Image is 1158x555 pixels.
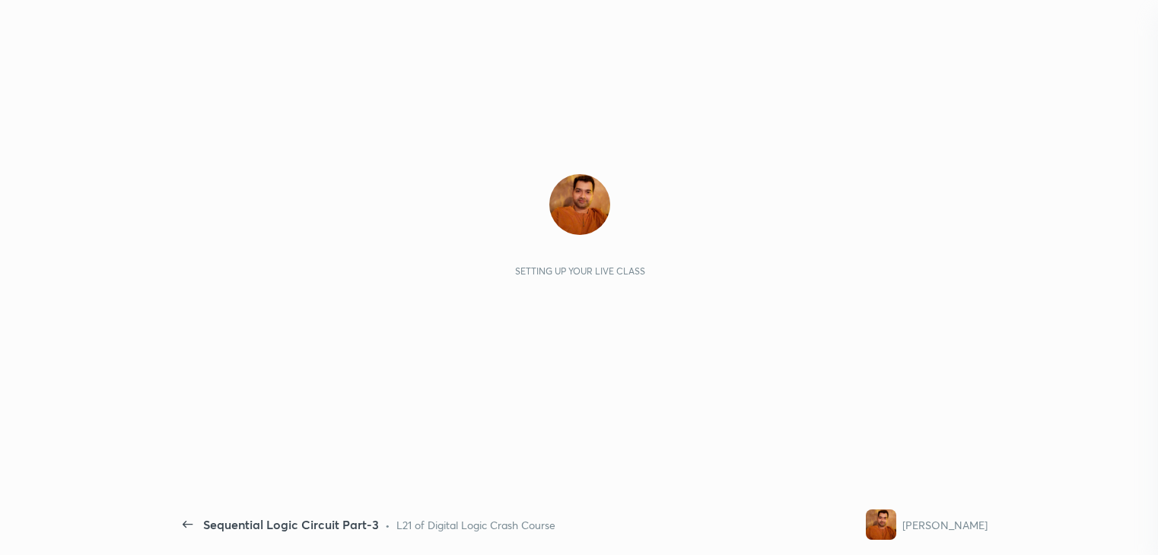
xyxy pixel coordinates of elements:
[396,517,555,533] div: L21 of Digital Logic Crash Course
[515,265,645,277] div: Setting up your live class
[385,517,390,533] div: •
[902,517,988,533] div: [PERSON_NAME]
[203,515,379,534] div: Sequential Logic Circuit Part-3
[549,174,610,235] img: 5786bad726924fb0bb2bae2edf64aade.jpg
[866,509,896,540] img: 5786bad726924fb0bb2bae2edf64aade.jpg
